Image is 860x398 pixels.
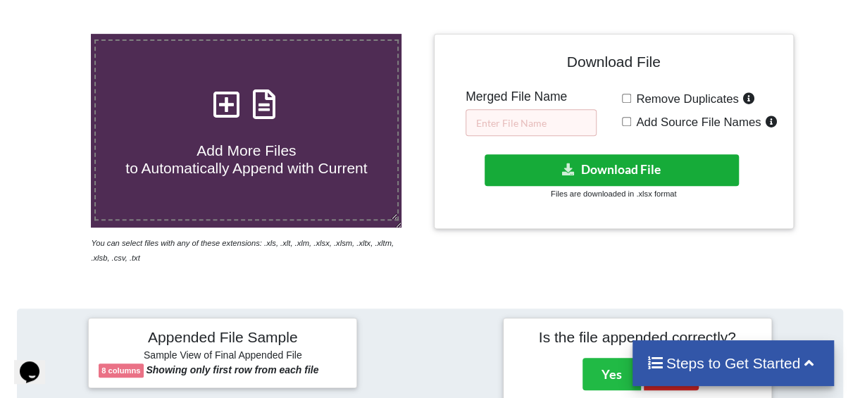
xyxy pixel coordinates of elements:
h4: Steps to Get Started [647,354,821,372]
b: 8 columns [101,366,140,375]
b: Showing only first row from each file [146,364,318,375]
iframe: chat widget [14,342,59,384]
span: Add Source File Names [631,116,761,129]
button: Yes [582,358,641,390]
h4: Appended File Sample [99,328,347,348]
h6: Sample View of Final Appended File [99,349,347,363]
input: Enter File Name [466,109,597,136]
h4: Is the file appended correctly? [513,328,761,346]
span: Add More Files to Automatically Append with Current [125,142,367,176]
h5: Merged File Name [466,89,597,104]
i: You can select files with any of these extensions: .xls, .xlt, .xlm, .xlsx, .xlsm, .xltx, .xltm, ... [91,239,394,262]
h4: Download File [444,44,783,85]
button: Download File [485,154,739,186]
span: Remove Duplicates [631,92,739,106]
small: Files are downloaded in .xlsx format [551,189,676,198]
